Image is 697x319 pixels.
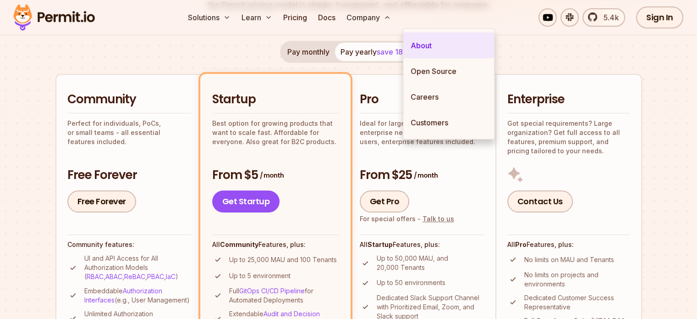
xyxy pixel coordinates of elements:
p: Up to 50,000 MAU, and 20,000 Tenants [377,254,484,272]
button: Solutions [184,8,234,27]
h2: Community [67,91,191,108]
h2: Startup [212,91,339,108]
p: Embeddable (e.g., User Management) [84,286,191,305]
a: Free Forever [67,190,136,213]
p: UI and API Access for All Authorization Models ( , , , , ) [84,254,191,281]
h4: All Features, plus: [212,240,339,249]
span: / month [260,171,284,180]
h3: Free Forever [67,167,191,184]
a: Customers [403,110,494,135]
a: ABAC [105,273,122,280]
p: Up to 5 environment [229,271,291,280]
strong: Pro [515,241,527,248]
p: Best option for growing products that want to scale fast. Affordable for everyone. Also great for... [212,119,339,146]
a: About [403,33,494,58]
a: Open Source [403,58,494,84]
button: Pay monthly [282,43,335,61]
h4: All Features, plus: [360,240,484,249]
h3: From $5 [212,167,339,184]
a: Docs [314,8,339,27]
a: RBAC [87,273,104,280]
a: Talk to us [423,215,454,223]
a: Get Startup [212,190,280,213]
a: Pricing [280,8,311,27]
button: Learn [238,8,276,27]
a: Careers [403,84,494,110]
a: PBAC [147,273,164,280]
p: No limits on MAU and Tenants [524,255,614,264]
p: Ideal for larger applications with enterprise needs. Pay only for active users, enterprise featur... [360,119,484,146]
strong: Community [220,241,258,248]
a: ReBAC [124,273,145,280]
span: 5.4k [598,12,619,23]
div: For special offers - [360,214,454,224]
p: Up to 50 environments [377,278,445,287]
h4: Community features: [67,240,191,249]
a: GitOps CI/CD Pipeline [239,287,305,295]
a: IaC [166,273,176,280]
h2: Pro [360,91,484,108]
h3: From $25 [360,167,484,184]
a: Get Pro [360,190,410,213]
h4: All Features, plus: [507,240,630,249]
p: Got special requirements? Large organization? Get full access to all features, premium support, a... [507,119,630,156]
a: Authorization Interfaces [84,287,162,304]
a: Contact Us [507,190,573,213]
button: Company [343,8,395,27]
span: / month [414,171,438,180]
p: Perfect for individuals, PoCs, or small teams - all essential features included. [67,119,191,146]
h2: Enterprise [507,91,630,108]
p: Dedicated Customer Success Representative [524,293,630,312]
p: No limits on projects and environments [524,270,630,289]
a: 5.4k [582,8,625,27]
p: Up to 25,000 MAU and 100 Tenants [229,255,337,264]
img: Permit logo [9,2,99,33]
a: Sign In [636,6,683,28]
strong: Startup [368,241,393,248]
p: Full for Automated Deployments [229,286,339,305]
